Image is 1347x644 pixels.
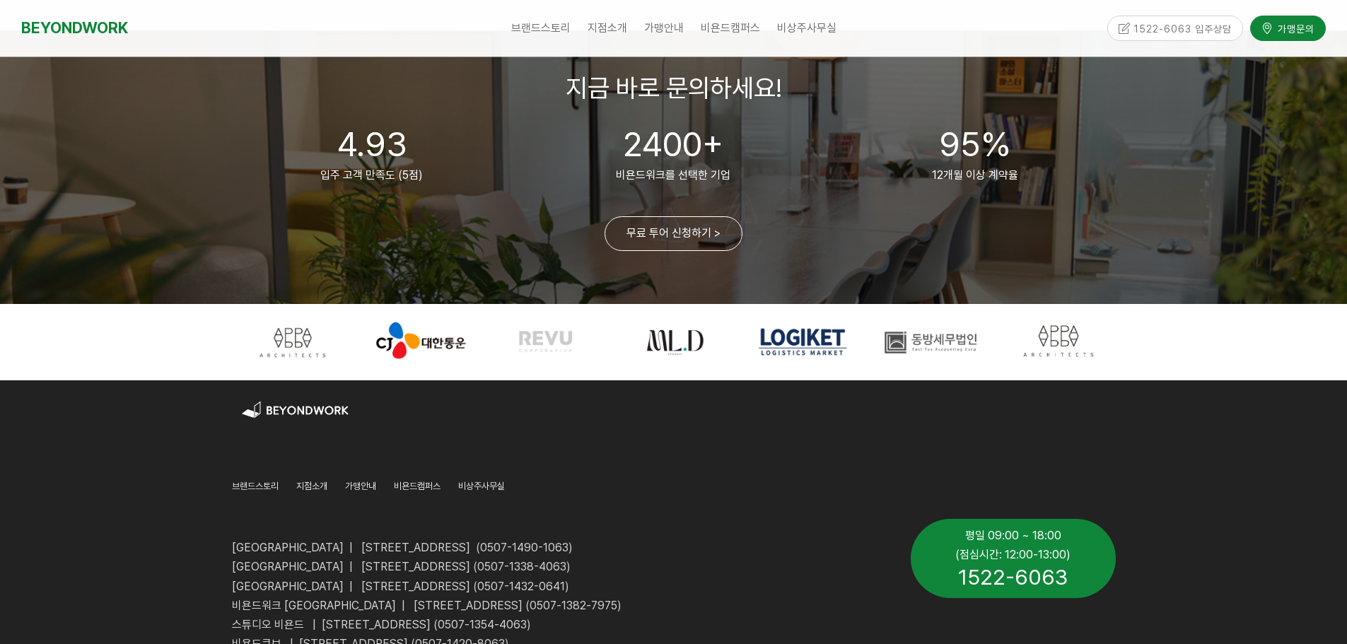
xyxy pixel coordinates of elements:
[932,168,1018,182] span: 12개월 이상 계약율
[394,481,441,491] span: 비욘드캠퍼스
[232,599,622,612] span: 비욘드워크 [GEOGRAPHIC_DATA] | [STREET_ADDRESS] (0507-1382-7975)
[458,479,505,498] a: 비상주사무실
[692,11,769,46] a: 비욘드캠퍼스
[588,21,627,35] span: 지점소개
[232,580,569,593] span: [GEOGRAPHIC_DATA] | [STREET_ADDRESS] (0507-1432-0641)
[623,124,723,165] span: 2400+
[566,73,782,103] span: 지금 바로 문의하세요!
[232,481,279,491] span: 브랜드스토리
[769,11,845,46] a: 비상주사무실
[232,618,531,631] span: 스튜디오 비욘드 | [STREET_ADDRESS] (0507-1354-4063)
[458,481,505,491] span: 비상주사무실
[955,548,1071,561] span: (점심시간: 12:00-13:00)
[701,21,760,35] span: 비욘드캠퍼스
[636,11,692,46] a: 가맹안내
[1250,13,1326,37] a: 가맹문의
[232,560,571,573] span: [GEOGRAPHIC_DATA] | [STREET_ADDRESS] (0507-1338-4063)
[345,479,376,498] a: 가맹안내
[345,481,376,491] span: 가맹안내
[337,124,407,165] span: 4.93
[644,21,684,35] span: 가맹안내
[296,481,327,491] span: 지점소개
[965,529,1061,542] span: 평일 09:00 ~ 18:00
[320,168,423,182] span: 입주 고객 만족도 (5점)
[503,11,579,46] a: 브랜드스토리
[232,541,573,554] span: [GEOGRAPHIC_DATA] | [STREET_ADDRESS] (0507-1490-1063)
[579,11,636,46] a: 지점소개
[958,564,1068,590] span: 1522-6063
[939,124,1011,165] span: 95%
[21,15,128,41] a: BEYONDWORK
[232,479,279,498] a: 브랜드스토리
[511,21,571,35] span: 브랜드스토리
[605,216,742,251] a: 무료 투어 신청하기 >
[1273,18,1314,33] span: 가맹문의
[296,479,327,498] a: 지점소개
[777,21,836,35] span: 비상주사무실
[394,479,441,498] a: 비욘드캠퍼스
[616,168,730,182] span: 비욘드워크를 선택한 기업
